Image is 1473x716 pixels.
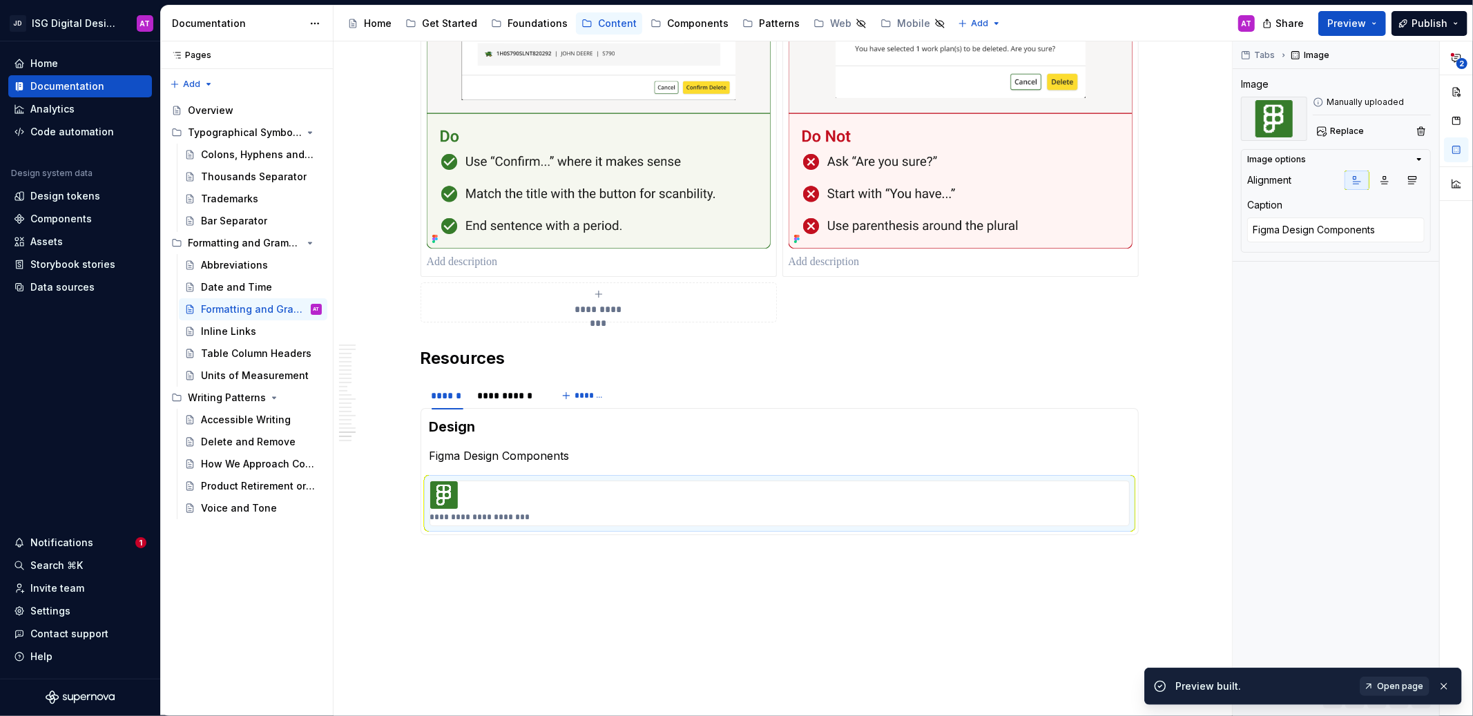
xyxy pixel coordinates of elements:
div: Abbreviations [201,258,268,272]
a: Table Column Headers [179,342,327,365]
svg: Supernova Logo [46,690,115,704]
a: Bar Separator [179,210,327,232]
a: Home [342,12,397,35]
div: Mobile [897,17,930,30]
a: Delete and Remove [179,431,327,453]
a: Documentation [8,75,152,97]
div: Thousands Separator [201,170,307,184]
div: Bar Separator [201,214,267,228]
span: Publish [1412,17,1447,30]
div: ISG Digital Design System [32,17,120,30]
a: Foundations [485,12,573,35]
button: Notifications1 [8,532,152,554]
div: Patterns [759,17,800,30]
img: e7d97315-b3a6-4351-93c3-d52a569f6abe.png [1241,97,1307,141]
div: Page tree [166,99,327,519]
div: Assets [30,235,63,249]
div: Foundations [508,17,568,30]
div: Formatting and Grammar [201,302,308,316]
a: Analytics [8,98,152,120]
div: Date and Time [201,280,272,294]
div: Home [30,57,58,70]
a: Colons, Hyphens and Dashes [179,144,327,166]
a: Settings [8,600,152,622]
div: AT [1242,18,1252,29]
div: Typographical Symbols and Punctuation [188,126,302,139]
a: How We Approach Content [179,453,327,475]
div: Documentation [30,79,104,93]
a: Units of Measurement [179,365,327,387]
a: Abbreviations [179,254,327,276]
a: Thousands Separator [179,166,327,188]
div: Design system data [11,168,93,179]
div: Pages [166,50,211,61]
a: Components [8,208,152,230]
a: Product Retirement or Transition [179,475,327,497]
div: Formatting and Grammar [166,232,327,254]
div: Accessible Writing [201,413,291,427]
a: Formatting and GrammarAT [179,298,327,320]
div: Image [1241,77,1269,91]
span: Add [183,79,200,90]
div: Overview [188,104,233,117]
div: Colons, Hyphens and Dashes [201,148,315,162]
a: Components [645,12,734,35]
div: Components [30,212,92,226]
div: Settings [30,604,70,618]
a: Overview [166,99,327,122]
a: Home [8,52,152,75]
div: Help [30,650,52,664]
div: Web [830,17,851,30]
div: Product Retirement or Transition [201,479,315,493]
a: Design tokens [8,185,152,207]
div: Caption [1247,198,1282,212]
div: AT [140,18,151,29]
span: Replace [1330,126,1364,137]
a: Invite team [8,577,152,599]
div: Typographical Symbols and Punctuation [166,122,327,144]
a: Open page [1360,677,1429,696]
button: Publish [1392,11,1467,36]
a: Storybook stories [8,253,152,275]
div: Alignment [1247,173,1291,187]
div: Analytics [30,102,75,116]
a: Data sources [8,276,152,298]
textarea: Figma Design Components [1247,217,1425,242]
div: Page tree [342,10,951,37]
a: Patterns [737,12,805,35]
button: Image options [1247,154,1425,165]
div: Contact support [30,627,108,641]
div: Writing Patterns [188,391,266,405]
div: Design tokens [30,189,100,203]
div: Notifications [30,536,93,550]
div: Storybook stories [30,258,115,271]
a: Get Started [400,12,483,35]
div: Content [598,17,637,30]
a: Mobile [875,12,951,35]
div: Units of Measurement [201,369,309,383]
div: Components [667,17,729,30]
a: Voice and Tone [179,497,327,519]
span: Share [1275,17,1304,30]
div: Get Started [422,17,477,30]
span: Tabs [1254,50,1275,61]
div: Search ⌘K [30,559,83,572]
h3: Design [430,417,1130,436]
div: Home [364,17,392,30]
a: Content [576,12,642,35]
span: Open page [1377,681,1423,692]
a: Code automation [8,121,152,143]
h2: Resources [421,347,1139,369]
span: 2 [1456,58,1467,69]
div: Trademarks [201,192,258,206]
div: JD [10,15,26,32]
div: Table Column Headers [201,347,311,360]
span: Preview [1327,17,1366,30]
button: Add [954,14,1005,33]
div: AT [314,302,320,316]
div: Delete and Remove [201,435,296,449]
div: Image options [1247,154,1306,165]
a: Trademarks [179,188,327,210]
a: Web [808,12,872,35]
